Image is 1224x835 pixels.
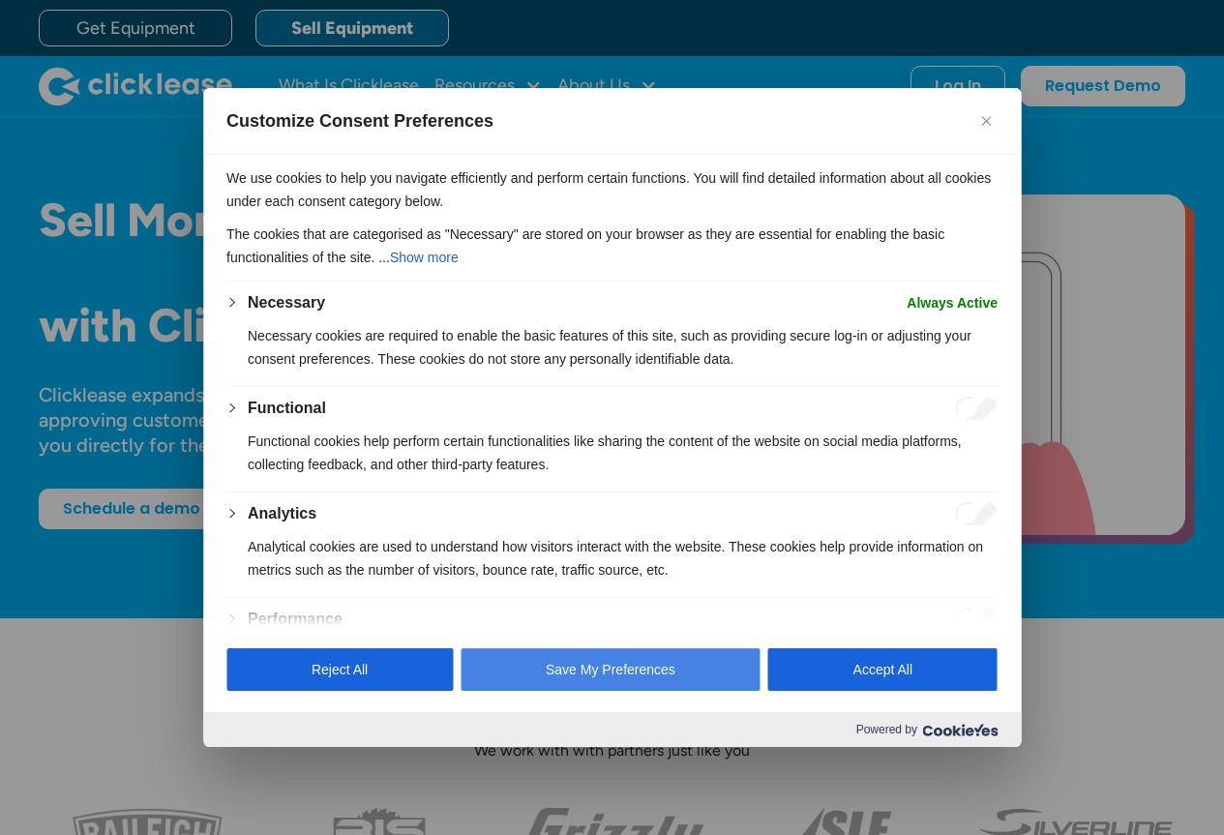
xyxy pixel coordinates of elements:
[248,502,316,525] button: Analytics
[226,648,453,691] button: Reject All
[226,166,998,213] p: We use cookies to help you navigate efficiently and perform certain functions. You will find deta...
[768,648,998,691] button: Accept All
[955,502,998,525] input: Enable Analytics
[203,88,1021,748] div: Customize Consent Preferences
[248,291,325,314] button: Necessary
[248,535,998,582] p: Analytical cookies are used to understand how visitors interact with the website. These cookies h...
[248,324,998,371] p: Necessary cookies are required to enable the basic features of this site, such as providing secur...
[226,223,998,269] p: The cookies that are categorised as "Necessary" are stored on your browser as they are essential ...
[461,648,761,691] button: Save My Preferences
[390,246,459,269] button: Show more
[922,724,998,736] img: Cookieyes logo
[248,397,326,420] button: Functional
[955,397,998,420] input: Enable Functional
[974,109,998,133] button: Close
[248,430,998,476] p: Functional cookies help perform certain functionalities like sharing the content of the website o...
[981,116,991,126] img: Close
[226,109,493,133] span: Customize Consent Preferences
[907,291,998,314] span: Always Active
[203,712,1021,747] div: Powered by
